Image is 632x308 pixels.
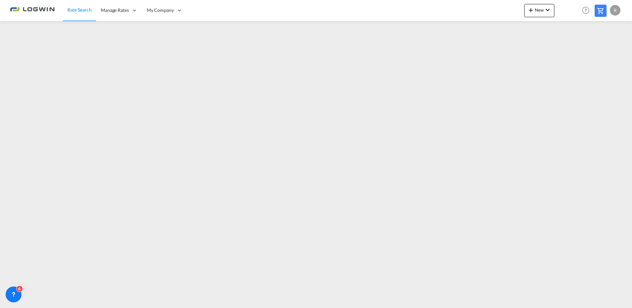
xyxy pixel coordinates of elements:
[544,6,552,14] md-icon: icon-chevron-down
[527,6,535,14] md-icon: icon-plus 400-fg
[67,7,92,13] span: Rate Search
[610,5,620,16] div: R
[580,5,595,17] div: Help
[524,4,554,17] button: icon-plus 400-fgNewicon-chevron-down
[10,3,55,18] img: 2761ae10d95411efa20a1f5e0282d2d7.png
[580,5,591,16] span: Help
[101,7,129,14] span: Manage Rates
[147,7,174,14] span: My Company
[527,7,552,13] span: New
